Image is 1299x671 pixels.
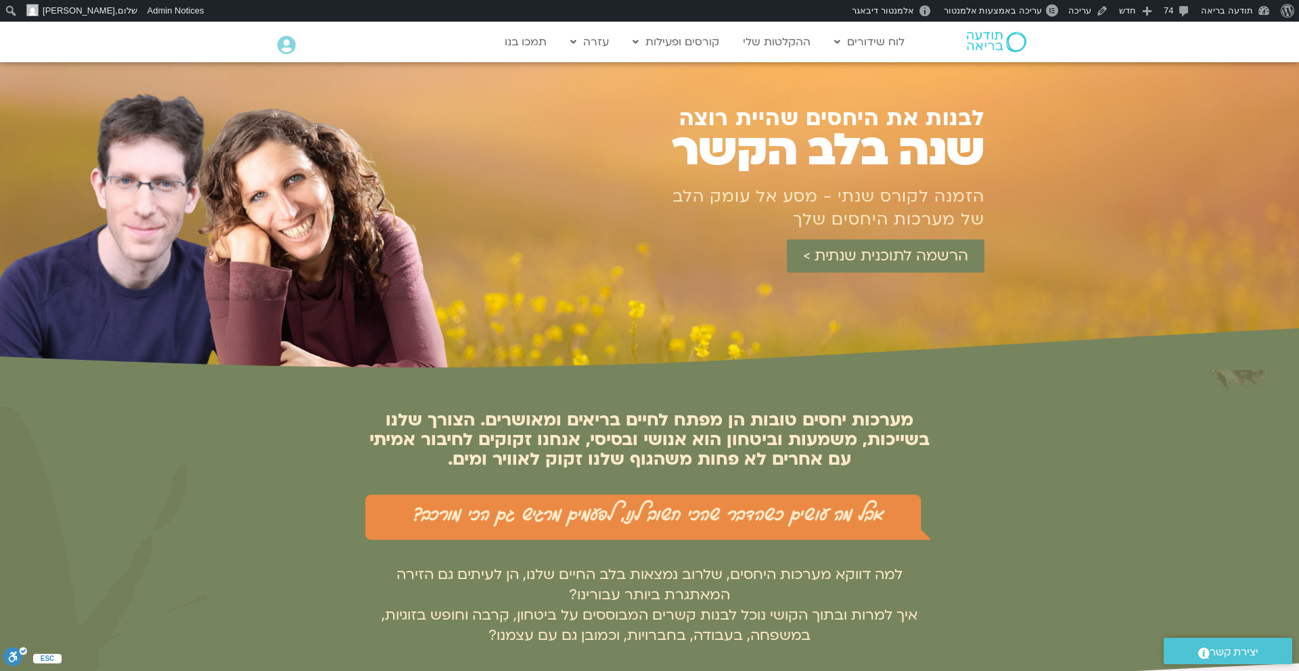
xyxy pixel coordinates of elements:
a: עזרה [564,29,616,55]
a: תמכו בנו [498,29,553,55]
span: הרשמה לתוכנית שנתית > [803,248,968,264]
h2: אבל מה עושים כשהדבר שהכי חשוב לנו, לפעמים מרגיש גם הכי מורכב? [372,499,927,525]
a: קורסים ופעילות [626,29,726,55]
a: לוח שידורים [827,29,911,55]
h1: לבנות את היחסים שהיית רוצה [620,107,984,130]
a: הרשמה לתוכנית שנתית > [787,239,984,273]
h2: מערכות יחסים טובות הן מפתח לחיים בריאים ומאושרים. הצורך שלנו בשייכות, משמעות וביטחון הוא אנושי וב... [365,411,934,469]
h1: הזמנה לקורס שנתי - מסע אל עומק הלב של מערכות היחסים שלך [666,185,984,231]
a: ההקלטות שלי [736,29,817,55]
span: יצירת קשר [1210,643,1258,662]
p: למה דווקא מערכות היחסים, שלרוב נמצאות בלב החיים שלנו, הן לעיתים גם הזירה המאתגרת ביותר עבורינו? א... [365,565,934,646]
span: [PERSON_NAME] [43,5,115,16]
span: עריכה באמצעות אלמנטור [944,5,1042,16]
img: תודעה בריאה [967,32,1026,52]
a: יצירת קשר [1164,638,1292,664]
h1: שנה בלב הקשר [606,130,984,171]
